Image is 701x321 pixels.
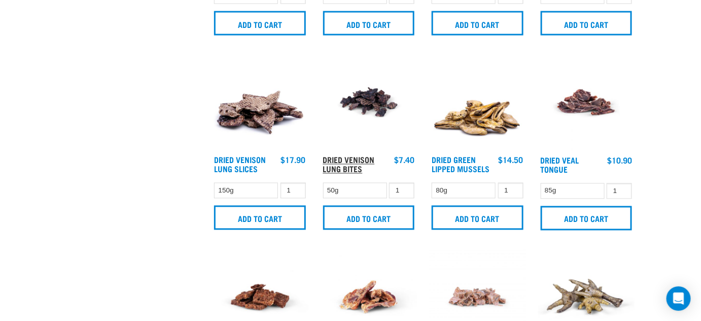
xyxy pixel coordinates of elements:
input: Add to cart [323,206,415,230]
a: Dried Veal Tongue [541,158,579,172]
div: $14.50 [499,155,523,165]
a: Dried Venison Lung Bites [323,157,375,171]
input: Add to cart [432,11,523,36]
img: Venison Lung Bites [321,54,417,151]
input: 1 [498,183,523,199]
img: Veal tongue [538,54,635,151]
input: Add to cart [214,206,306,230]
input: Add to cart [432,206,523,230]
input: Add to cart [214,11,306,36]
div: $10.90 [607,156,632,165]
input: 1 [281,183,306,199]
img: 1304 Venison Lung Slices 01 [212,54,308,151]
div: $7.40 [394,155,414,165]
img: 1306 Freeze Dried Mussels 01 [429,54,526,151]
input: 1 [607,183,632,199]
input: Add to cart [541,11,633,36]
a: Dried Venison Lung Slices [214,157,266,171]
input: 1 [389,183,414,199]
input: Add to cart [323,11,415,36]
a: Dried Green Lipped Mussels [432,157,489,171]
div: $17.90 [281,155,306,165]
input: Add to cart [541,206,633,231]
div: Open Intercom Messenger [667,286,691,311]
